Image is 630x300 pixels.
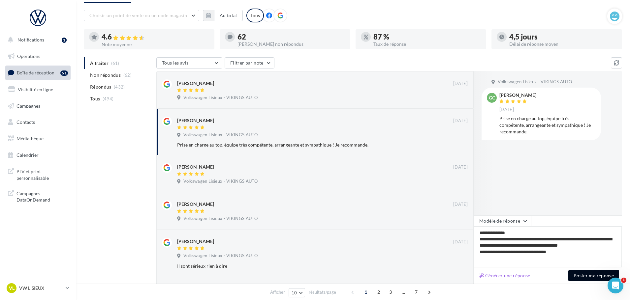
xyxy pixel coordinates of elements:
div: [PERSON_NAME] [177,201,214,207]
p: VW LISIEUX [19,285,63,291]
button: Notifications 1 [4,33,69,47]
span: [DATE] [499,107,514,113]
a: Visibilité en ligne [4,83,72,96]
span: [DATE] [453,164,468,170]
span: [DATE] [453,202,468,207]
div: 62 [237,33,345,41]
a: Calendrier [4,148,72,162]
span: Volkswagen Lisieux - VIKINGS AUTO [183,216,258,222]
span: Non répondus [90,72,121,78]
button: Tous les avis [156,57,222,68]
span: Calendrier [16,152,39,158]
span: Campagnes DataOnDemand [16,189,68,203]
span: 10 [292,290,297,295]
div: [PERSON_NAME] [177,80,214,87]
span: 1 [621,278,626,283]
span: (62) [123,72,132,78]
iframe: Intercom live chat [608,278,623,293]
a: Contacts [4,115,72,129]
div: 4.6 [102,33,209,41]
div: [PERSON_NAME] [177,238,214,245]
span: Choisir un point de vente ou un code magasin [89,13,187,18]
span: Volkswagen Lisieux - VIKINGS AUTO [183,178,258,184]
div: 1 [62,38,67,43]
span: Notifications [17,37,44,42]
span: Volkswagen Lisieux - VIKINGS AUTO [183,253,258,259]
button: Générer une réponse [477,272,533,280]
span: (432) [114,84,125,90]
span: Répondus [90,84,111,90]
span: Tous [90,95,100,102]
span: Afficher [270,289,285,295]
button: Filtrer par note [225,57,274,68]
button: Au total [203,10,243,21]
span: Volkswagen Lisieux - VIKINGS AUTO [183,95,258,101]
div: 61 [60,70,68,76]
span: [DATE] [453,81,468,87]
span: gc [489,95,495,101]
button: Choisir un point de vente ou un code magasin [84,10,199,21]
button: Au total [214,10,243,21]
span: Volkswagen Lisieux - VIKINGS AUTO [498,79,572,85]
span: Tous les avis [162,60,189,66]
span: Boîte de réception [17,70,54,75]
div: Prise en charge au top, équipe très compétente, arrangeante et sympathique ! Je recommande. [177,142,425,148]
span: (494) [103,96,114,101]
div: Prise en charge au top, équipe très compétente, arrangeante et sympathique ! Je recommande. [499,115,596,135]
a: Boîte de réception61 [4,66,72,80]
div: Il sont sérieux rien à dire [177,263,425,269]
div: [PERSON_NAME] [177,164,214,170]
span: 2 [373,287,384,297]
div: [PERSON_NAME] [177,117,214,124]
div: [PERSON_NAME] non répondus [237,42,345,46]
button: Modèle de réponse [474,215,531,227]
a: Médiathèque [4,132,72,146]
span: résultats/page [309,289,336,295]
span: 1 [361,287,371,297]
span: [DATE] [453,239,468,245]
span: Médiathèque [16,136,44,141]
a: Opérations [4,49,72,63]
div: Délai de réponse moyen [509,42,617,46]
div: Taux de réponse [373,42,481,46]
a: Campagnes DataOnDemand [4,186,72,206]
span: [DATE] [453,118,468,124]
span: Volkswagen Lisieux - VIKINGS AUTO [183,132,258,138]
div: 4,5 jours [509,33,617,41]
span: Campagnes [16,103,40,108]
span: VL [9,285,15,291]
div: 87 % [373,33,481,41]
span: Visibilité en ligne [18,87,53,92]
span: Opérations [17,53,40,59]
a: VL VW LISIEUX [5,282,71,294]
button: 10 [289,288,305,297]
span: 3 [385,287,396,297]
span: Contacts [16,119,35,125]
button: Poster ma réponse [568,270,619,281]
a: PLV et print personnalisable [4,164,72,184]
div: Note moyenne [102,42,209,47]
span: 7 [411,287,422,297]
div: [PERSON_NAME] [499,93,536,97]
span: PLV et print personnalisable [16,167,68,181]
span: ... [398,287,409,297]
a: Campagnes [4,99,72,113]
div: Tous [246,9,264,22]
